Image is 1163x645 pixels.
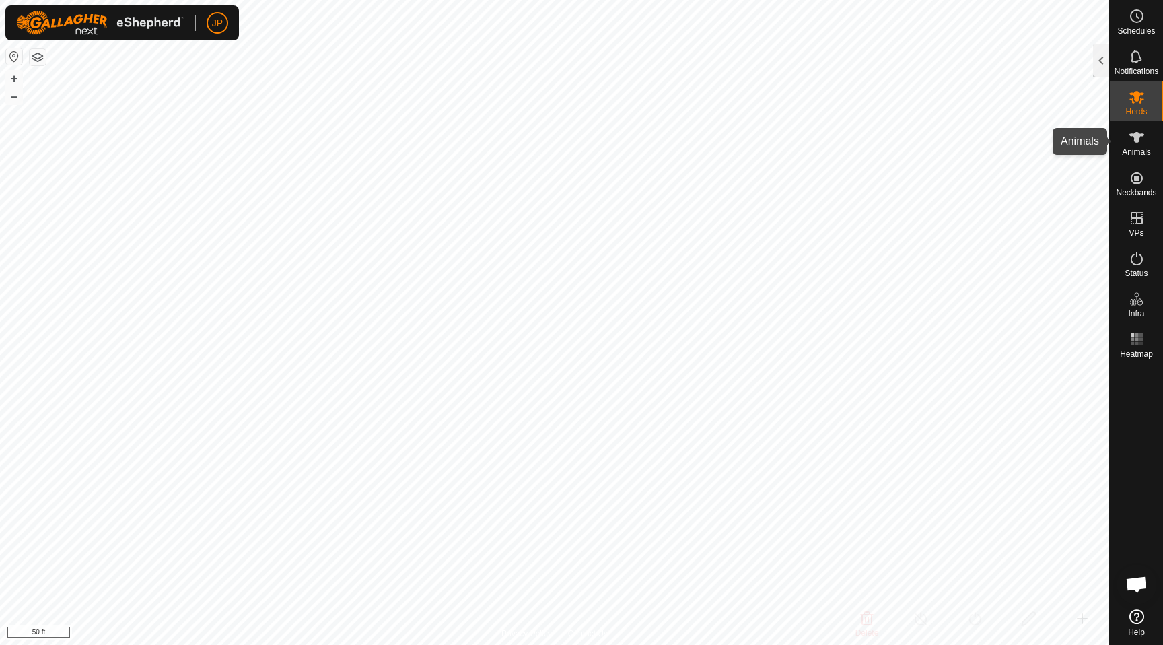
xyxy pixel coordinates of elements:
button: Reset Map [6,48,22,65]
span: Heatmap [1120,350,1153,358]
button: + [6,71,22,87]
img: Gallagher Logo [16,11,184,35]
a: Privacy Policy [501,627,552,640]
button: Map Layers [30,49,46,65]
span: Infra [1128,310,1144,318]
span: Notifications [1115,67,1158,75]
span: Status [1125,269,1148,277]
span: Neckbands [1116,189,1156,197]
button: – [6,88,22,104]
span: Schedules [1117,27,1155,35]
a: Contact Us [568,627,608,640]
span: Help [1128,628,1145,636]
a: Help [1110,604,1163,642]
span: VPs [1129,229,1143,237]
span: Herds [1125,108,1147,116]
a: Open chat [1117,564,1157,605]
span: Animals [1122,148,1151,156]
span: JP [212,16,223,30]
